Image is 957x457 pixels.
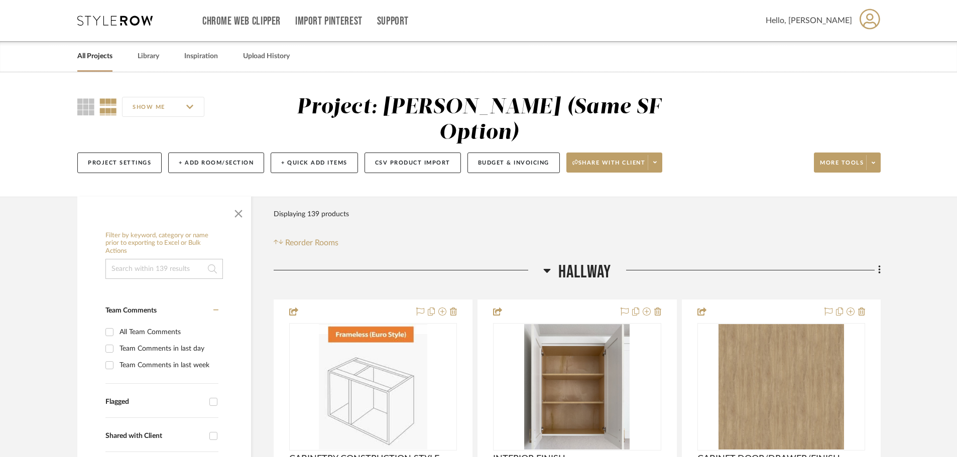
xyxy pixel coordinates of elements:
[119,341,216,357] div: Team Comments in last day
[820,159,864,174] span: More tools
[558,261,611,283] span: Hallway
[365,153,461,173] button: CSV Product Import
[77,153,162,173] button: Project Settings
[105,432,204,440] div: Shared with Client
[138,50,159,63] a: Library
[698,324,865,450] div: 0
[271,153,358,173] button: + Quick Add Items
[119,357,216,373] div: Team Comments in last week
[814,153,881,173] button: More tools
[572,159,646,174] span: Share with client
[467,153,560,173] button: Budget & Invoicing
[105,307,157,314] span: Team Comments
[243,50,290,63] a: Upload History
[319,324,427,449] img: CABINETRY CONSTRUCTION STYLE
[77,50,112,63] a: All Projects
[274,204,349,224] div: Displaying 139 products
[105,259,223,279] input: Search within 139 results
[524,324,630,449] img: INTERIOR FINISH
[184,50,218,63] a: Inspiration
[105,398,204,406] div: Flagged
[719,324,844,449] img: CABINET DOOR/DRAWER/FINISH PANEL
[119,324,216,340] div: All Team Comments
[168,153,264,173] button: + Add Room/Section
[295,17,363,26] a: Import Pinterest
[494,324,660,450] div: 0
[274,237,338,249] button: Reorder Rooms
[297,97,661,143] div: Project: [PERSON_NAME] (Same SF Option)
[377,17,409,26] a: Support
[766,15,852,27] span: Hello, [PERSON_NAME]
[285,237,338,249] span: Reorder Rooms
[566,153,663,173] button: Share with client
[202,17,281,26] a: Chrome Web Clipper
[105,232,223,255] h6: Filter by keyword, category or name prior to exporting to Excel or Bulk Actions
[228,202,249,222] button: Close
